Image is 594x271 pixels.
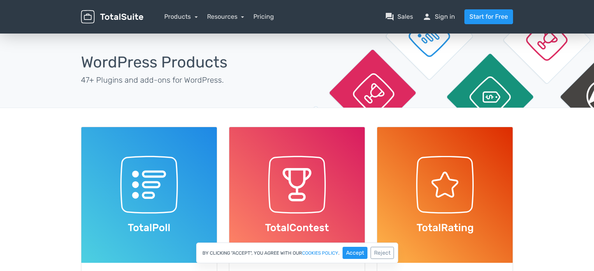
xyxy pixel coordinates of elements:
a: question_answerSales [385,12,413,21]
a: Pricing [253,12,274,21]
p: 47+ Plugins and add-ons for WordPress. [81,74,291,86]
div: By clicking "Accept", you agree with our . [196,243,398,263]
span: question_answer [385,12,394,21]
a: Start for Free [464,9,513,24]
img: TotalContest WordPress Plugin [229,127,365,263]
button: Accept [343,247,367,259]
img: TotalPoll WordPress Plugin [81,127,217,263]
h1: WordPress Products [81,54,291,71]
button: Reject [371,247,394,259]
span: person [422,12,432,21]
img: TotalRating WordPress Plugin [377,127,513,263]
a: Resources [207,13,244,20]
a: cookies policy [302,251,338,255]
a: Products [164,13,198,20]
a: personSign in [422,12,455,21]
img: TotalSuite for WordPress [81,10,143,24]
